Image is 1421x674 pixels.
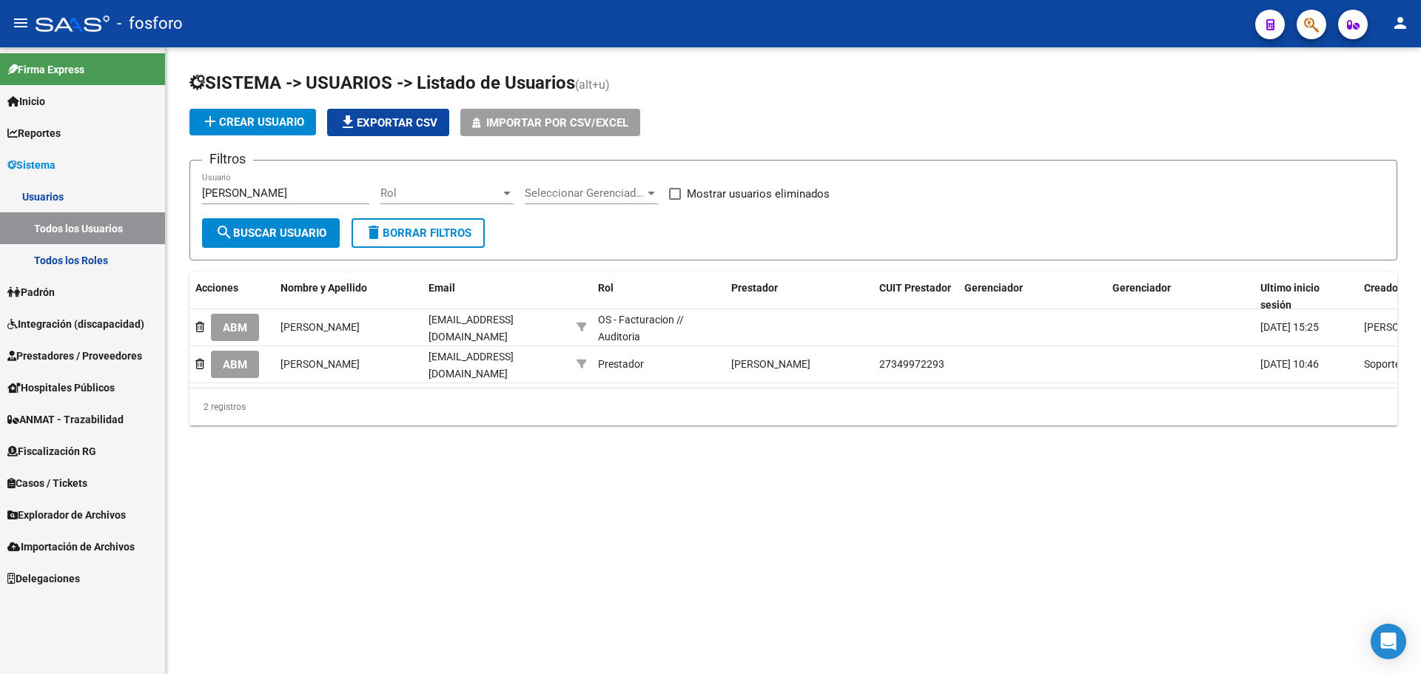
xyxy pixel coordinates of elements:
[7,61,84,78] span: Firma Express
[1260,321,1319,333] span: [DATE] 15:25
[423,272,571,321] datatable-header-cell: Email
[7,157,56,173] span: Sistema
[223,358,247,371] span: ABM
[215,226,326,240] span: Buscar Usuario
[429,282,455,294] span: Email
[873,272,958,321] datatable-header-cell: CUIT Prestador
[525,186,645,200] span: Seleccionar Gerenciador
[598,282,614,294] span: Rol
[1112,282,1171,294] span: Gerenciador
[1391,14,1409,32] mat-icon: person
[280,321,360,333] span: [PERSON_NAME]
[598,311,719,346] div: OS - Facturacion // Auditoria
[725,272,873,321] datatable-header-cell: Prestador
[486,116,628,129] span: Importar por CSV/Excel
[7,411,124,428] span: ANMAT - Trazabilidad
[879,282,951,294] span: CUIT Prestador
[731,282,778,294] span: Prestador
[7,316,144,332] span: Integración (discapacidad)
[211,314,259,341] button: ABM
[211,351,259,378] button: ABM
[7,284,55,300] span: Padrón
[365,226,471,240] span: Borrar Filtros
[731,358,810,370] span: [PERSON_NAME]
[202,218,340,248] button: Buscar Usuario
[339,116,437,129] span: Exportar CSV
[117,7,183,40] span: - fosforo
[280,282,367,294] span: Nombre y Apellido
[429,314,514,343] span: [EMAIL_ADDRESS][DOMAIN_NAME]
[7,125,61,141] span: Reportes
[7,539,135,555] span: Importación de Archivos
[202,149,253,169] h3: Filtros
[201,112,219,130] mat-icon: add
[189,388,1397,425] div: 2 registros
[7,93,45,109] span: Inicio
[687,185,830,203] span: Mostrar usuarios eliminados
[1371,624,1406,659] div: Open Intercom Messenger
[598,356,644,373] div: Prestador
[1254,272,1358,321] datatable-header-cell: Ultimo inicio sesión
[189,73,575,93] span: SISTEMA -> USUARIOS -> Listado de Usuarios
[958,272,1106,321] datatable-header-cell: Gerenciador
[189,272,275,321] datatable-header-cell: Acciones
[7,507,126,523] span: Explorador de Archivos
[223,321,247,334] span: ABM
[215,223,233,241] mat-icon: search
[352,218,485,248] button: Borrar Filtros
[1260,282,1320,311] span: Ultimo inicio sesión
[7,475,87,491] span: Casos / Tickets
[964,282,1023,294] span: Gerenciador
[380,186,500,200] span: Rol
[429,351,514,380] span: [EMAIL_ADDRESS][DOMAIN_NAME]
[1364,282,1416,294] span: Creado por
[275,272,423,321] datatable-header-cell: Nombre y Apellido
[280,358,360,370] span: [PERSON_NAME]
[365,223,383,241] mat-icon: delete
[339,113,357,131] mat-icon: file_download
[327,109,449,136] button: Exportar CSV
[7,348,142,364] span: Prestadores / Proveedores
[592,272,725,321] datatable-header-cell: Rol
[7,380,115,396] span: Hospitales Públicos
[195,282,238,294] span: Acciones
[7,570,80,587] span: Delegaciones
[575,78,610,92] span: (alt+u)
[1106,272,1254,321] datatable-header-cell: Gerenciador
[189,109,316,135] button: Crear Usuario
[460,109,640,136] button: Importar por CSV/Excel
[1260,358,1319,370] span: [DATE] 10:46
[201,115,304,129] span: Crear Usuario
[879,358,944,370] span: 27349972293
[12,14,30,32] mat-icon: menu
[7,443,96,459] span: Fiscalización RG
